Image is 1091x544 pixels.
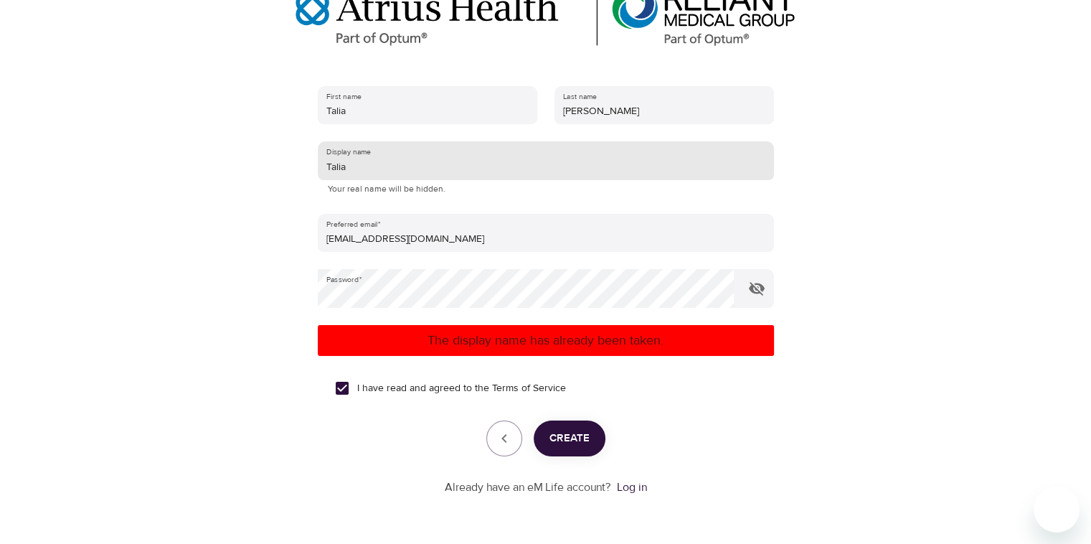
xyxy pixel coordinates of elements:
[323,331,768,350] p: The display name has already been taken.
[549,429,590,448] span: Create
[1034,487,1080,533] iframe: Button to launch messaging window
[534,421,605,456] button: Create
[617,480,647,494] a: Log in
[328,182,764,197] p: Your real name will be hidden.
[492,381,566,396] a: Terms of Service
[357,381,566,396] span: I have read and agreed to the
[445,479,611,496] p: Already have an eM Life account?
